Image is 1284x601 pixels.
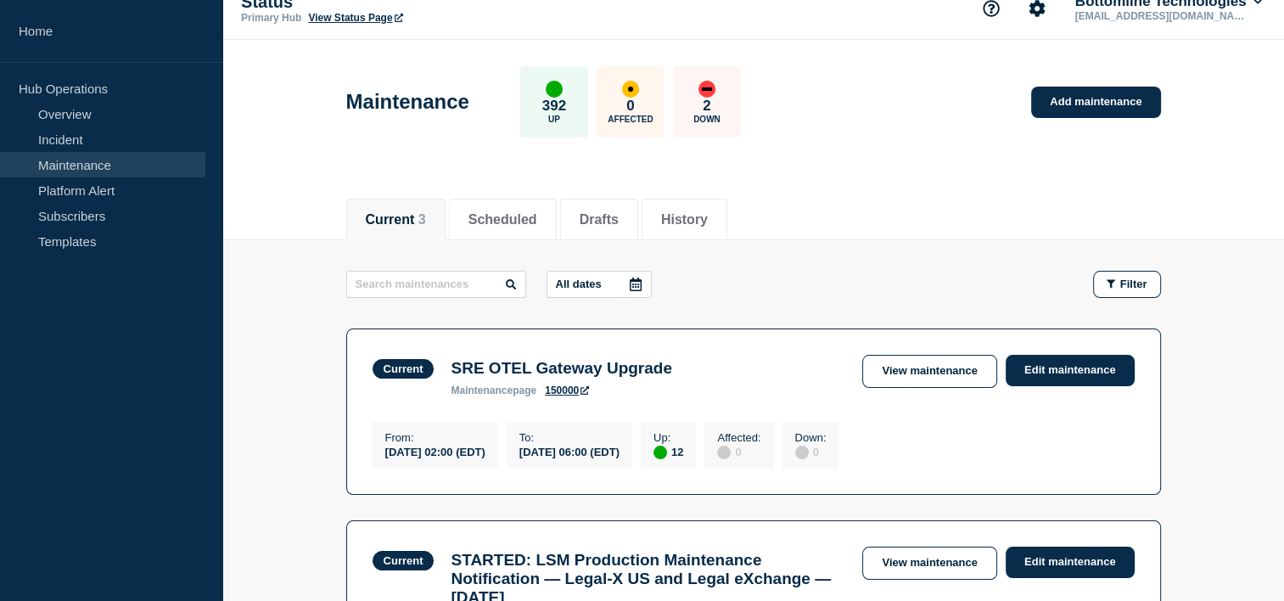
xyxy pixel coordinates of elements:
[717,444,760,459] div: 0
[384,554,423,567] div: Current
[862,355,996,388] a: View maintenance
[580,212,619,227] button: Drafts
[385,431,485,444] p: From :
[653,431,683,444] p: Up :
[241,12,301,24] p: Primary Hub
[1093,271,1161,298] button: Filter
[1006,547,1135,578] a: Edit maintenance
[608,115,653,124] p: Affected
[519,431,620,444] p: To :
[622,81,639,98] div: affected
[451,385,513,396] span: maintenance
[346,271,526,298] input: Search maintenances
[653,446,667,459] div: up
[698,81,715,98] div: down
[468,212,537,227] button: Scheduled
[548,115,560,124] p: Up
[717,446,731,459] div: disabled
[366,212,426,227] button: Current 3
[661,212,708,227] button: History
[1072,10,1248,22] p: [EMAIL_ADDRESS][DOMAIN_NAME]
[626,98,634,115] p: 0
[451,385,536,396] p: page
[693,115,720,124] p: Down
[717,431,760,444] p: Affected :
[1006,355,1135,386] a: Edit maintenance
[542,98,566,115] p: 392
[385,444,485,458] div: [DATE] 02:00 (EDT)
[418,212,426,227] span: 3
[1031,87,1160,118] a: Add maintenance
[546,81,563,98] div: up
[547,271,652,298] button: All dates
[346,90,469,114] h1: Maintenance
[795,444,827,459] div: 0
[653,444,683,459] div: 12
[795,431,827,444] p: Down :
[451,359,671,378] h3: SRE OTEL Gateway Upgrade
[545,385,589,396] a: 150000
[384,362,423,375] div: Current
[519,444,620,458] div: [DATE] 06:00 (EDT)
[795,446,809,459] div: disabled
[556,278,602,290] p: All dates
[703,98,710,115] p: 2
[308,12,402,24] a: View Status Page
[862,547,996,580] a: View maintenance
[1120,278,1147,290] span: Filter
